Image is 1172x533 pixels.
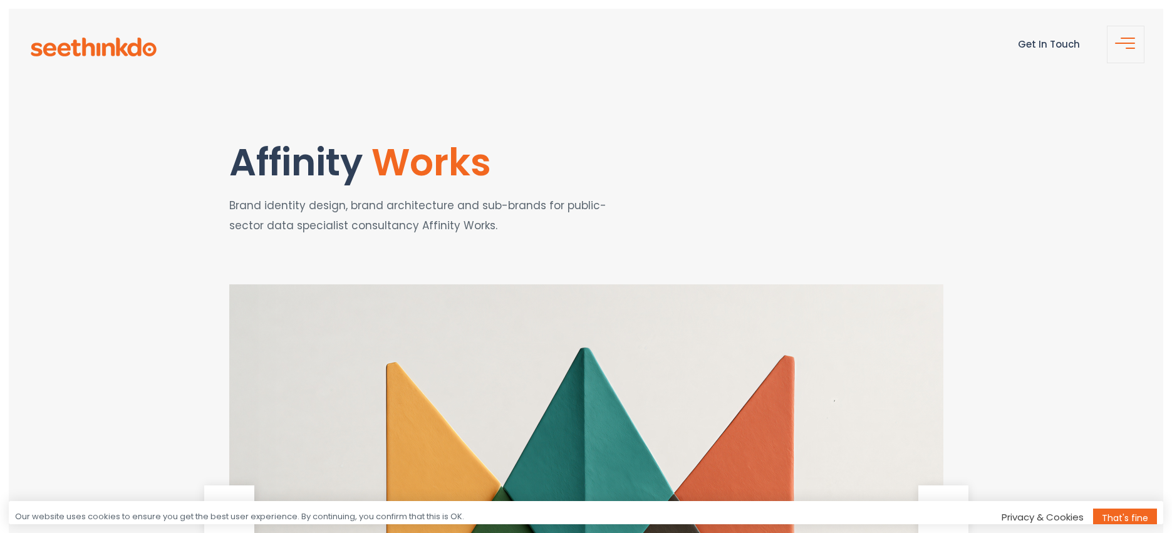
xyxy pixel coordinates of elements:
a: Privacy & Cookies [1002,510,1084,524]
span: Affinity [229,136,363,189]
a: That's fine [1093,509,1157,528]
h1: Affinity Works [229,142,638,183]
a: Get In Touch [1018,38,1080,51]
div: Our website uses cookies to ensure you get the best user experience. By continuing, you confirm t... [15,511,464,523]
p: Brand identity design, brand architecture and sub-brands for public-sector data specialist consul... [229,195,638,236]
span: Works [371,136,491,189]
img: see-think-do-logo.png [31,38,157,56]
